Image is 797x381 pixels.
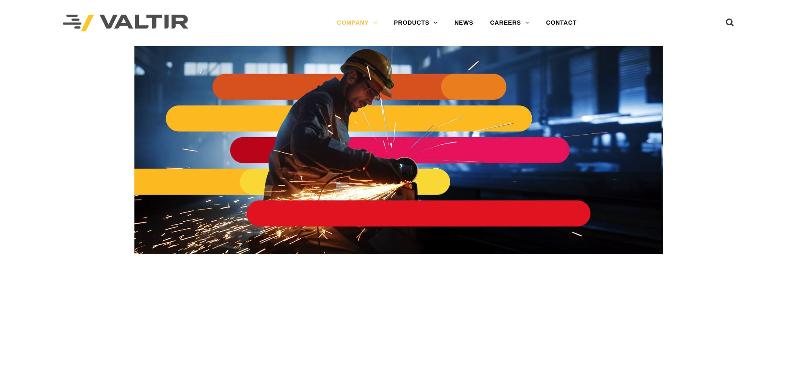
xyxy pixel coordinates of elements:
a: CAREERS [482,15,538,31]
a: PRODUCTS [385,15,446,31]
img: Valtir [63,15,188,32]
a: COMPANY [328,15,385,31]
a: CONTACT [538,15,585,31]
a: NEWS [446,15,482,31]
